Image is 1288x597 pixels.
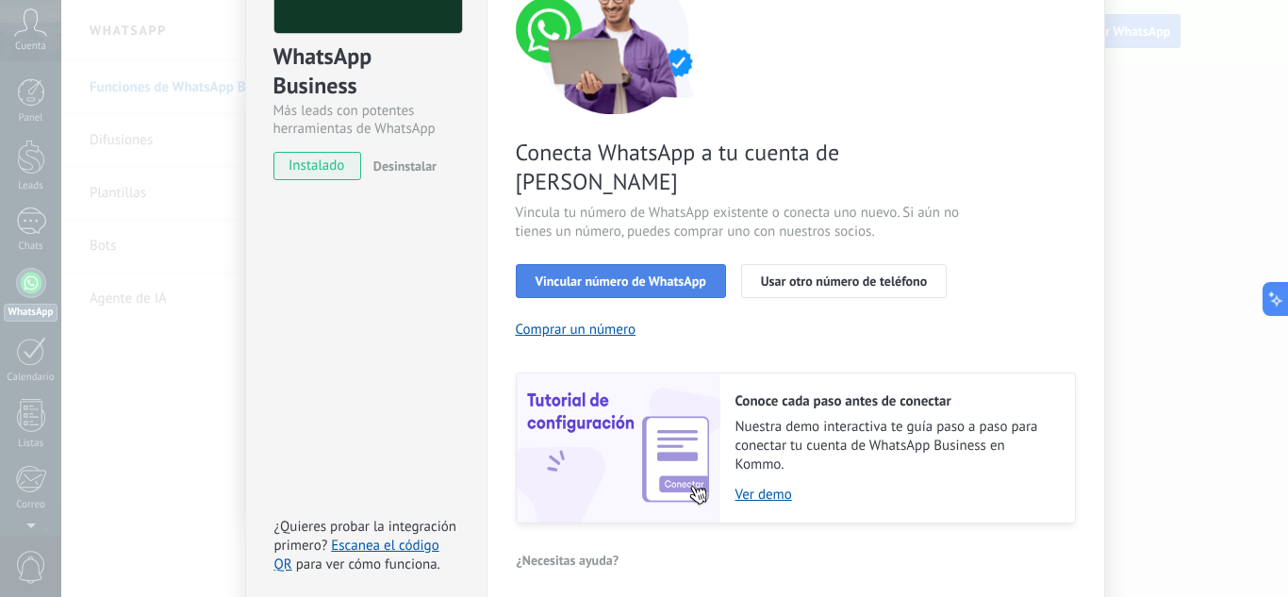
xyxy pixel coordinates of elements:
[273,102,459,138] div: Más leads con potentes herramientas de WhatsApp
[296,556,440,573] span: para ver cómo funciona.
[735,486,1056,504] a: Ver demo
[274,152,360,180] span: instalado
[516,204,965,241] span: Vincula tu número de WhatsApp existente o conecta uno nuevo. Si aún no tienes un número, puedes c...
[516,546,620,574] button: ¿Necesitas ayuda?
[516,321,636,339] button: Comprar un número
[373,158,437,174] span: Desinstalar
[273,41,459,102] div: WhatsApp Business
[741,264,947,298] button: Usar otro número de teléfono
[761,274,927,288] span: Usar otro número de teléfono
[536,274,706,288] span: Vincular número de WhatsApp
[735,392,1056,410] h2: Conoce cada paso antes de conectar
[517,554,619,567] span: ¿Necesitas ayuda?
[516,264,726,298] button: Vincular número de WhatsApp
[274,518,457,555] span: ¿Quieres probar la integración primero?
[274,537,439,573] a: Escanea el código QR
[366,152,437,180] button: Desinstalar
[735,418,1056,474] span: Nuestra demo interactiva te guía paso a paso para conectar tu cuenta de WhatsApp Business en Kommo.
[516,138,965,196] span: Conecta WhatsApp a tu cuenta de [PERSON_NAME]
